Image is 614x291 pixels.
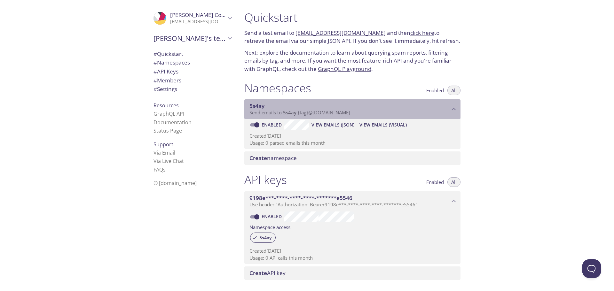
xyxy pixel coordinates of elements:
div: Create API Key [244,266,460,280]
p: Send a test email to and then to retrieve the email via our simple JSON API. If you don't see it ... [244,29,460,45]
label: Namespace access: [249,222,292,231]
span: Resources [153,102,179,109]
span: API key [249,269,286,277]
div: 5s4ay namespace [244,99,460,119]
span: View Emails (JSON) [311,121,354,129]
div: Members [148,76,237,85]
p: Usage: 0 API calls this month [249,255,455,261]
p: Usage: 0 parsed emails this month [249,140,455,146]
a: Enabled [261,213,284,219]
span: [PERSON_NAME]'s team [153,34,226,43]
button: Enabled [422,86,448,95]
iframe: Help Scout Beacon - Open [582,259,601,278]
div: Namespaces [148,58,237,67]
div: Quickstart [148,50,237,58]
div: Create namespace [244,151,460,165]
span: Create [249,269,267,277]
a: [EMAIL_ADDRESS][DOMAIN_NAME] [295,29,386,36]
span: [PERSON_NAME] Cordón [170,11,233,19]
p: Created [DATE] [249,248,455,254]
a: GraphQL Playground [318,65,371,73]
span: 5s4ay [249,102,264,110]
a: click here [410,29,434,36]
div: Team Settings [148,85,237,94]
button: View Emails (JSON) [309,120,357,130]
span: Settings [153,85,177,93]
a: Via Live Chat [153,157,184,165]
span: 5s4ay [283,109,296,116]
span: Support [153,141,173,148]
span: API Keys [153,68,178,75]
a: Status Page [153,127,182,134]
p: Created [DATE] [249,133,455,139]
a: Documentation [153,119,192,126]
div: Francisco Cordón [148,8,237,29]
a: documentation [290,49,329,56]
button: All [447,177,460,187]
div: Francisco's team [148,30,237,47]
button: All [447,86,460,95]
a: FAQ [153,166,166,173]
span: namespace [249,154,297,162]
div: API Keys [148,67,237,76]
span: # [153,85,157,93]
span: Namespaces [153,59,190,66]
span: s [163,166,166,173]
a: GraphQL API [153,110,184,117]
span: © [DOMAIN_NAME] [153,180,197,187]
button: Enabled [422,177,448,187]
h1: Namespaces [244,81,311,95]
span: View Emails (Visual) [359,121,407,129]
span: Send emails to . {tag} @[DOMAIN_NAME] [249,109,350,116]
a: Enabled [261,122,284,128]
span: # [153,68,157,75]
span: 5s4ay [256,235,275,241]
span: # [153,77,157,84]
p: [EMAIL_ADDRESS][DOMAIN_NAME] [170,19,226,25]
span: # [153,50,157,57]
button: View Emails (Visual) [357,120,409,130]
span: Create [249,154,267,162]
h1: API keys [244,172,287,187]
p: Next: explore the to learn about querying spam reports, filtering emails by tag, and more. If you... [244,49,460,73]
span: Members [153,77,181,84]
h1: Quickstart [244,10,460,25]
span: # [153,59,157,66]
a: Via Email [153,149,175,156]
span: Quickstart [153,50,183,57]
div: 5s4ay [250,233,276,243]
